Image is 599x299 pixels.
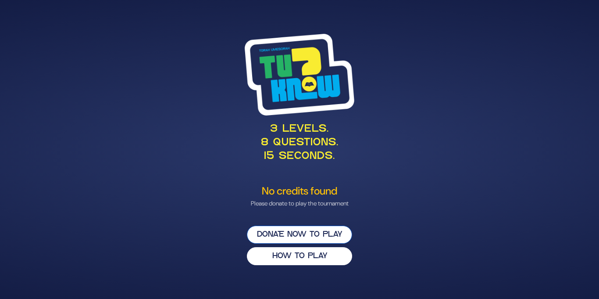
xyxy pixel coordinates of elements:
button: Donate now to play [247,226,352,244]
img: Tournament Logo [245,34,354,115]
button: HOW TO PLAY [247,247,352,265]
p: Please donate to play the tournament [86,199,513,208]
h4: No credits found [86,185,513,198]
p: 3 levels. 8 questions. 15 seconds. [86,122,513,164]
